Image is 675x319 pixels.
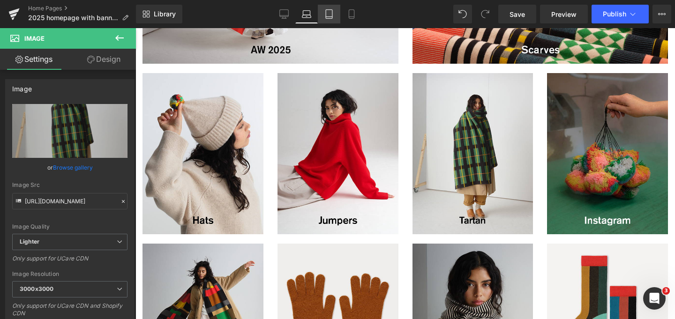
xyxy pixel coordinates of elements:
span: Save [510,9,525,19]
span: Library [154,10,176,18]
a: Preview [540,5,588,23]
div: Image [12,80,32,93]
img: Jumpers & cardigans [142,45,263,206]
span: Publish [603,10,626,18]
a: New Library [136,5,182,23]
span: Preview [551,9,577,19]
b: Lighter [20,238,39,245]
button: Redo [476,5,495,23]
button: More [652,5,671,23]
img: Hats [7,45,128,206]
button: Publish [592,5,649,23]
div: Image Quality [12,223,127,230]
div: Only support for UCare CDN [12,255,127,268]
a: Design [70,49,138,70]
div: or [12,163,127,172]
a: Laptop [295,5,318,23]
a: Mobile [340,5,363,23]
img: Instagram [412,45,532,206]
span: 2025 homepage with banner image [28,14,118,22]
iframe: Intercom live chat [643,287,666,310]
a: Desktop [273,5,295,23]
div: Image Src [12,182,127,188]
img: Blankets [277,45,398,206]
span: Image [24,35,45,42]
div: Image Resolution [12,271,127,277]
button: Undo [453,5,472,23]
a: Browse gallery [53,159,93,176]
b: 3000x3000 [20,285,53,292]
span: 3 [662,287,670,295]
a: Home Pages [28,5,136,12]
a: Tablet [318,5,340,23]
input: Link [12,193,127,209]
